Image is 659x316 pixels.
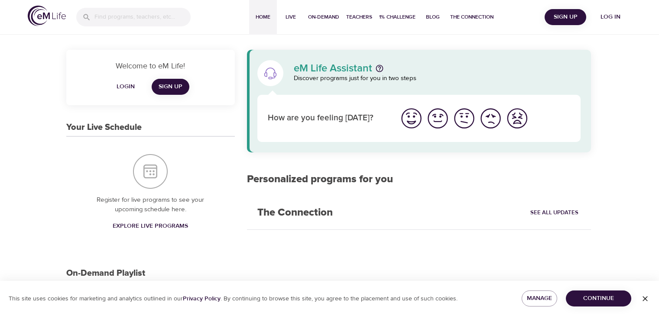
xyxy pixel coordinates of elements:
[529,293,551,304] span: Manage
[425,105,451,132] button: I'm feeling good
[247,196,343,229] h2: The Connection
[522,290,558,306] button: Manage
[450,13,493,22] span: The Connection
[451,105,477,132] button: I'm feeling ok
[548,12,583,23] span: Sign Up
[66,123,142,132] h3: Your Live Schedule
[28,6,66,26] img: logo
[112,79,140,95] button: Login
[505,106,529,130] img: worst
[545,9,586,25] button: Sign Up
[294,74,581,84] p: Discover programs just for you in two steps
[452,106,476,130] img: ok
[247,173,591,186] h2: Personalized programs for you
[530,208,578,218] span: See All Updates
[84,195,218,215] p: Register for live programs to see your upcoming schedule here.
[477,105,504,132] button: I'm feeling bad
[113,221,188,232] span: Explore Live Programs
[528,206,581,219] a: See All Updates
[152,79,189,95] a: Sign Up
[159,81,182,92] span: Sign Up
[379,13,416,22] span: 1% Challenge
[109,218,192,234] a: Explore Live Programs
[346,13,372,22] span: Teachers
[253,13,273,22] span: Home
[77,60,224,72] p: Welcome to eM Life!
[504,105,530,132] button: I'm feeling worst
[566,290,631,306] button: Continue
[263,66,277,80] img: eM Life Assistant
[479,106,503,130] img: bad
[399,106,423,130] img: great
[590,9,631,25] button: Log in
[308,13,339,22] span: On-Demand
[593,12,628,23] span: Log in
[422,13,443,22] span: Blog
[183,295,221,303] a: Privacy Policy
[280,13,301,22] span: Live
[133,154,168,189] img: Your Live Schedule
[573,293,624,304] span: Continue
[294,63,372,74] p: eM Life Assistant
[426,106,450,130] img: good
[268,112,388,125] p: How are you feeling [DATE]?
[115,81,136,92] span: Login
[66,268,145,278] h3: On-Demand Playlist
[398,105,425,132] button: I'm feeling great
[94,8,191,26] input: Find programs, teachers, etc...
